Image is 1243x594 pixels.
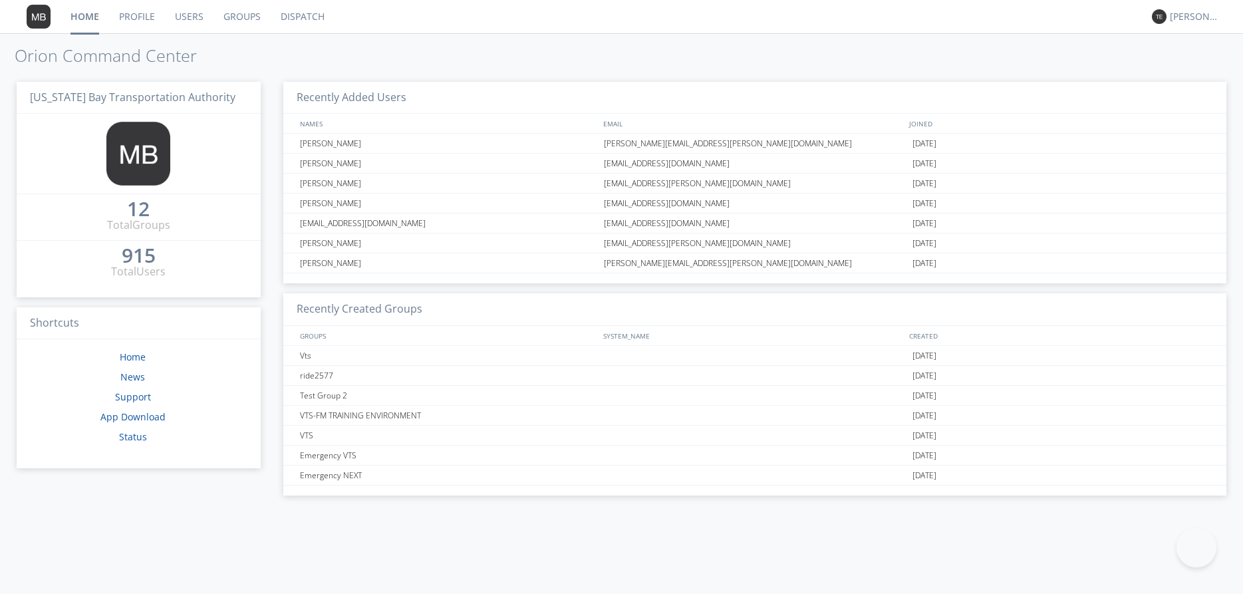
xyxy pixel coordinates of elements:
a: Home [120,351,146,363]
h3: Shortcuts [17,307,261,340]
div: JOINED [906,114,1213,133]
span: [DATE] [912,406,936,426]
span: [DATE] [912,386,936,406]
div: SYSTEM_NAME [600,326,906,345]
div: NAMES [297,114,597,133]
a: Emergency NEXT[DATE] [283,466,1226,486]
img: 373638.png [27,5,51,29]
div: [EMAIL_ADDRESS][DOMAIN_NAME] [601,194,909,213]
div: Emergency NEXT [297,466,601,485]
div: [PERSON_NAME][EMAIL_ADDRESS][PERSON_NAME][DOMAIN_NAME] [601,253,909,273]
span: [DATE] [912,446,936,466]
div: Vts [297,346,601,365]
div: [PERSON_NAME][EMAIL_ADDRESS][PERSON_NAME][DOMAIN_NAME] [601,134,909,153]
a: [PERSON_NAME][EMAIL_ADDRESS][DOMAIN_NAME][DATE] [283,154,1226,174]
div: [EMAIL_ADDRESS][DOMAIN_NAME] [601,214,909,233]
span: [US_STATE] Bay Transportation Authority [30,90,235,104]
div: VTS [297,426,601,445]
img: 373638.png [1152,9,1167,24]
div: 12 [127,202,150,216]
a: App Download [100,410,166,423]
div: [EMAIL_ADDRESS][DOMAIN_NAME] [601,154,909,173]
a: VTS-FM TRAINING ENVIRONMENT[DATE] [283,406,1226,426]
a: [PERSON_NAME][EMAIL_ADDRESS][PERSON_NAME][DOMAIN_NAME][DATE] [283,233,1226,253]
span: [DATE] [912,194,936,214]
span: [DATE] [912,466,936,486]
a: [PERSON_NAME][PERSON_NAME][EMAIL_ADDRESS][PERSON_NAME][DOMAIN_NAME][DATE] [283,134,1226,154]
div: 915 [122,249,156,262]
div: VTS-FM TRAINING ENVIRONMENT [297,406,601,425]
div: [PERSON_NAME] [297,194,601,213]
div: GROUPS [297,326,597,345]
a: ride2577[DATE] [283,366,1226,386]
span: [DATE] [912,366,936,386]
h3: Recently Created Groups [283,293,1226,326]
div: [PERSON_NAME] [297,154,601,173]
a: Vts[DATE] [283,346,1226,366]
div: [PERSON_NAME] [297,134,601,153]
div: Total Groups [107,218,170,233]
div: EMAIL [600,114,906,133]
a: [PERSON_NAME][EMAIL_ADDRESS][DOMAIN_NAME][DATE] [283,194,1226,214]
span: [DATE] [912,154,936,174]
h3: Recently Added Users [283,82,1226,114]
img: 373638.png [106,122,170,186]
span: [DATE] [912,134,936,154]
span: [DATE] [912,233,936,253]
iframe: Toggle Customer Support [1176,527,1216,567]
div: Total Users [111,264,166,279]
div: [EMAIL_ADDRESS][DOMAIN_NAME] [297,214,601,233]
div: [PERSON_NAME] [297,174,601,193]
span: [DATE] [912,253,936,273]
div: [EMAIL_ADDRESS][PERSON_NAME][DOMAIN_NAME] [601,174,909,193]
a: Emergency VTS[DATE] [283,446,1226,466]
div: [PERSON_NAME] [1170,10,1220,23]
div: [EMAIL_ADDRESS][PERSON_NAME][DOMAIN_NAME] [601,233,909,253]
a: News [120,371,145,383]
a: [PERSON_NAME][EMAIL_ADDRESS][PERSON_NAME][DOMAIN_NAME][DATE] [283,174,1226,194]
a: Support [115,390,151,403]
a: Test Group 2[DATE] [283,386,1226,406]
div: [PERSON_NAME] [297,233,601,253]
span: [DATE] [912,174,936,194]
div: Emergency VTS [297,446,601,465]
div: [PERSON_NAME] [297,253,601,273]
div: Test Group 2 [297,386,601,405]
span: [DATE] [912,426,936,446]
a: VTS[DATE] [283,426,1226,446]
span: [DATE] [912,214,936,233]
a: 12 [127,202,150,218]
div: CREATED [906,326,1213,345]
a: 915 [122,249,156,264]
a: [PERSON_NAME][PERSON_NAME][EMAIL_ADDRESS][PERSON_NAME][DOMAIN_NAME][DATE] [283,253,1226,273]
a: Status [119,430,147,443]
a: [EMAIL_ADDRESS][DOMAIN_NAME][EMAIL_ADDRESS][DOMAIN_NAME][DATE] [283,214,1226,233]
span: [DATE] [912,346,936,366]
div: ride2577 [297,366,601,385]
